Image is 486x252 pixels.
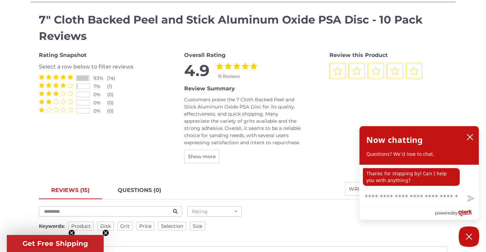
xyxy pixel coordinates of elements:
div: 15 Reviews [39,236,447,243]
label: 2 Stars [46,74,51,80]
a: REVIEWS (15) [39,182,102,199]
button: WRITE A REVIEW [345,182,395,196]
div: Select a row below to filter reviews [39,63,157,71]
div: (0) [107,99,121,106]
label: 4 Stars [60,74,66,80]
label: 3 Stars [233,63,240,70]
span: Get Free Shipping [23,239,88,248]
label: 5 Stars [68,74,73,80]
span: Keywords: [39,223,65,229]
label: 5 Stars [68,83,73,88]
div: 0% [93,99,107,106]
span: selection [158,222,186,231]
div: Customers praise the 7 Cloth Backed Peel and Stick Aluminum Oxide PSA Disc for its quality, effec... [184,96,302,146]
button: Show more [184,150,219,163]
h4: 7" Cloth Backed Peel and Stick Aluminum Oxide PSA Disc - 10 Pack Reviews [39,12,447,44]
span: WRITE A REVIEW [349,186,391,192]
label: 2 Stars [46,107,51,113]
div: 0% [93,91,107,98]
h2: Now chatting [366,133,423,147]
a: Powered by Olark [435,207,479,220]
span: disk [97,222,114,231]
div: Review this Product [329,51,447,59]
div: 7% [93,83,107,90]
label: 4 Stars [242,63,249,70]
span: Show more [188,153,216,160]
div: 93% [93,75,107,82]
p: Thanks for stopping by! Can I help you with anything? [363,168,460,186]
span: size [190,222,205,231]
button: Rating [187,206,242,217]
span: by [453,209,458,217]
label: 2 Stars [46,91,51,96]
label: 4 Stars [60,107,66,113]
div: Get Free ShippingClose teaser [7,235,104,252]
label: 5 Stars [250,63,257,70]
label: 1 Star [39,83,44,88]
span: grit [117,222,133,231]
span: powered [435,209,453,217]
label: 1 Star [39,91,44,96]
div: olark chatbox [359,126,479,220]
span: 15 Reviews [218,74,240,79]
div: Overall Rating [184,51,302,59]
label: 1 Star [216,63,223,70]
button: Close teaser [102,229,109,236]
a: QUESTIONS (0) [105,182,174,199]
label: 3 Stars [53,107,59,113]
span: Rating [192,208,208,214]
div: (14) [107,75,121,82]
button: Close teaser [68,229,75,236]
span: price [136,222,154,231]
label: 3 Stars [53,99,59,104]
div: 0% [93,107,107,115]
button: Send message [462,191,479,207]
div: Rating Snapshot [39,51,157,59]
label: 1 Star [39,74,44,80]
div: (1) [107,83,121,90]
div: chat [359,165,479,189]
label: 4 Stars [60,83,66,88]
span: 4.9 [184,63,209,79]
div: (0) [107,107,121,115]
label: 4 Stars [60,99,66,104]
label: 3 Stars [53,74,59,80]
div: (0) [107,91,121,98]
label: 5 Stars [68,107,73,113]
label: 4 Stars [60,91,66,96]
label: 5 Stars [68,91,73,96]
div: Review Summary [184,85,302,93]
label: 1 Star [39,107,44,113]
span: product [68,222,94,231]
button: close chatbox [465,132,475,142]
label: 5 Stars [68,99,73,104]
label: 2 Stars [225,63,232,70]
p: Questions? We'd love to chat. [366,151,472,158]
label: 1 Star [39,99,44,104]
button: Close Chatbox [459,226,479,247]
label: 3 Stars [53,91,59,96]
label: 2 Stars [46,99,51,104]
label: 3 Stars [53,83,59,88]
label: 2 Stars [46,83,51,88]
